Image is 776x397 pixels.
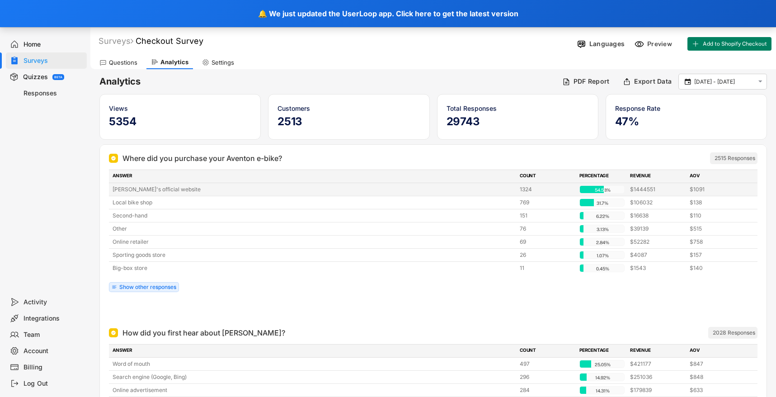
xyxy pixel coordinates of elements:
div: 296 [520,373,574,381]
div: 14.31% [582,387,623,395]
font: Checkout Survey [136,36,203,46]
div: 25.05% [582,360,623,369]
div: Preview [647,40,674,48]
span: Add to Shopify Checkout [703,41,767,47]
div: $140 [690,264,744,272]
input: Select Date Range [694,77,754,86]
div: $110 [690,212,744,220]
div: $52282 [630,238,684,246]
div: [PERSON_NAME]'s official website [113,185,514,194]
div: $848 [690,373,744,381]
div: Online advertisement [113,386,514,394]
div: AOV [690,347,744,355]
div: Home [24,40,83,49]
div: How did you first hear about [PERSON_NAME]? [122,327,285,338]
h5: 2513 [277,115,420,128]
div: COUNT [520,172,574,180]
button:  [683,78,692,86]
div: 2028 Responses [713,329,755,336]
div: 1324 [520,185,574,194]
div: REVENUE [630,172,684,180]
div: 11 [520,264,574,272]
div: Word of mouth [113,360,514,368]
div: Quizzes [23,73,48,81]
div: ANSWER [113,347,514,355]
div: 0.45% [582,265,623,273]
div: Analytics [160,58,188,66]
div: 69 [520,238,574,246]
div: Settings [212,59,234,66]
div: Responses [24,89,83,98]
div: 3.13% [582,225,623,233]
h6: Analytics [99,76,555,88]
text:  [685,77,691,85]
div: $39139 [630,225,684,233]
div: Total Responses [447,104,589,113]
div: Sporting goods store [113,251,514,259]
div: 31.7% [582,199,623,207]
div: COUNT [520,347,574,355]
div: 14.92% [582,373,623,382]
div: 26 [520,251,574,259]
div: $4087 [630,251,684,259]
text:  [758,78,762,85]
div: PERCENTAGE [579,172,625,180]
div: Billing [24,363,83,372]
div: 54.58% [582,186,623,194]
div: Account [24,347,83,355]
div: REVENUE [630,347,684,355]
div: Response Rate [615,104,757,113]
img: Single Select [111,156,116,161]
div: 497 [520,360,574,368]
div: Customers [277,104,420,113]
div: Integrations [24,314,83,323]
div: ANSWER [113,172,514,180]
div: 6.22% [582,212,623,220]
div: 2515 Responses [715,155,755,162]
div: BETA [54,76,62,79]
div: $16638 [630,212,684,220]
div: PDF Report [574,77,610,85]
div: $106032 [630,198,684,207]
img: Language%20Icon.svg [577,39,586,49]
div: $251036 [630,373,684,381]
div: Big-box store [113,264,514,272]
div: 151 [520,212,574,220]
div: Activity [24,298,83,307]
div: Export Data [634,77,672,85]
div: Online retailer [113,238,514,246]
img: Single Select [111,330,116,336]
div: 1.07% [582,251,623,260]
h5: 29743 [447,115,589,128]
div: 2.84% [582,238,623,246]
div: $1091 [690,185,744,194]
div: Team [24,331,83,339]
div: Surveys [24,57,83,65]
div: Log Out [24,379,83,388]
div: 76 [520,225,574,233]
div: $1543 [630,264,684,272]
div: Where did you purchase your Aventon e-bike? [122,153,282,164]
div: $515 [690,225,744,233]
div: $157 [690,251,744,259]
div: Questions [109,59,137,66]
div: $138 [690,198,744,207]
div: $1444551 [630,185,684,194]
div: Search engine (Google, Bing) [113,373,514,381]
div: $633 [690,386,744,394]
div: $179839 [630,386,684,394]
h5: 5354 [109,115,251,128]
div: Surveys [99,36,133,46]
div: Languages [589,40,625,48]
div: 284 [520,386,574,394]
div: Show other responses [119,284,176,290]
div: 769 [520,198,574,207]
div: Other [113,225,514,233]
div: PERCENTAGE [579,347,625,355]
div: Second-hand [113,212,514,220]
h5: 47% [615,115,757,128]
